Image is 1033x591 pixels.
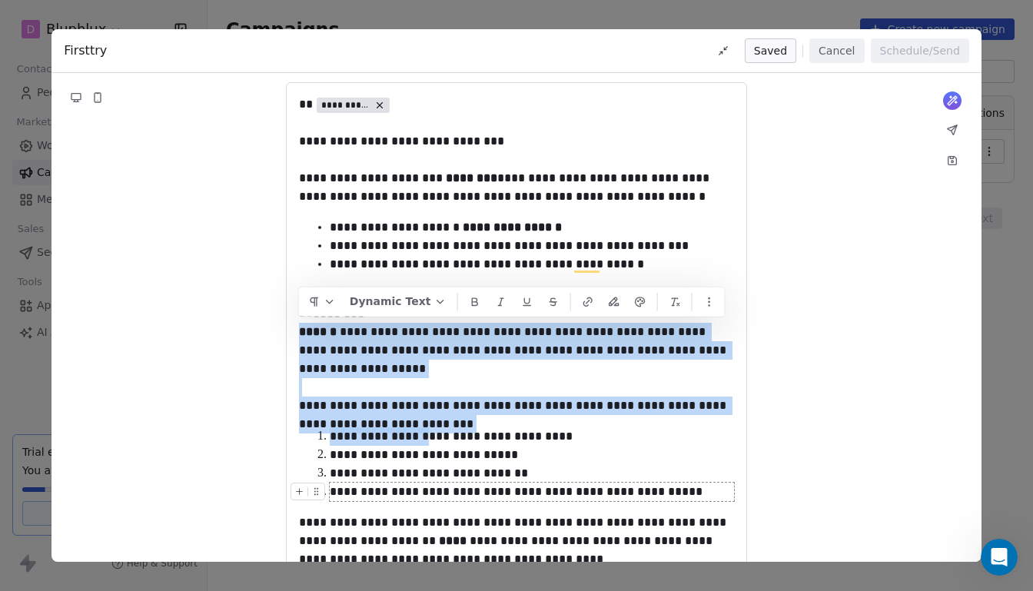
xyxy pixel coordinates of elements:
[64,42,107,60] span: Firsttry
[809,38,864,63] button: Cancel
[871,38,969,63] button: Schedule/Send
[745,38,796,63] button: Saved
[344,290,453,313] button: Dynamic Text
[981,539,1018,576] iframe: Intercom live chat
